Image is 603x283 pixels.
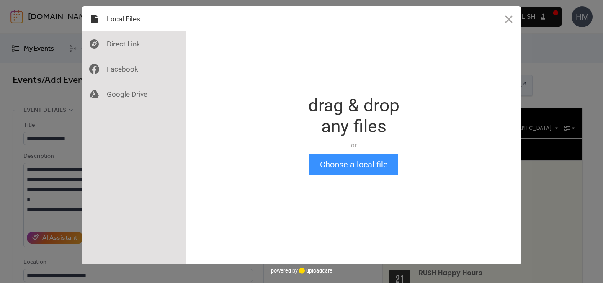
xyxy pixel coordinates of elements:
div: Direct Link [82,31,186,57]
button: Choose a local file [309,154,398,175]
div: Local Files [82,6,186,31]
button: Close [496,6,521,31]
div: or [308,141,399,149]
div: Facebook [82,57,186,82]
a: uploadcare [298,268,332,274]
div: powered by [271,264,332,277]
div: Google Drive [82,82,186,107]
div: drag & drop any files [308,95,399,137]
